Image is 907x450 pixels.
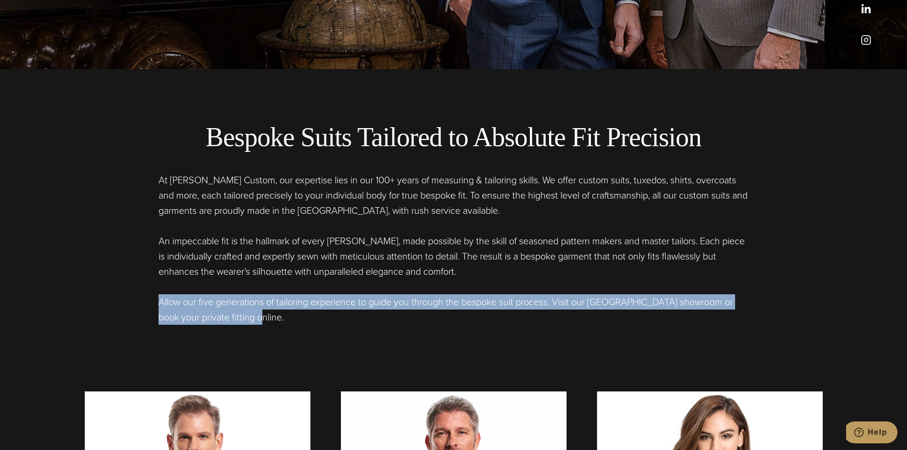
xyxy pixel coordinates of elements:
p: An impeccable fit is the hallmark of every [PERSON_NAME], made possible by the skill of seasoned ... [159,233,749,279]
iframe: Opens a widget where you can chat to one of our agents [846,421,897,445]
p: Allow our five generations of tailoring experience to guide you through the bespoke suit process.... [159,294,749,325]
p: At [PERSON_NAME] Custom, our expertise lies in our 100+ years of measuring & tailoring skills. We... [159,172,749,218]
h2: Bespoke Suits Tailored to Absolute Fit Precision [75,121,832,153]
